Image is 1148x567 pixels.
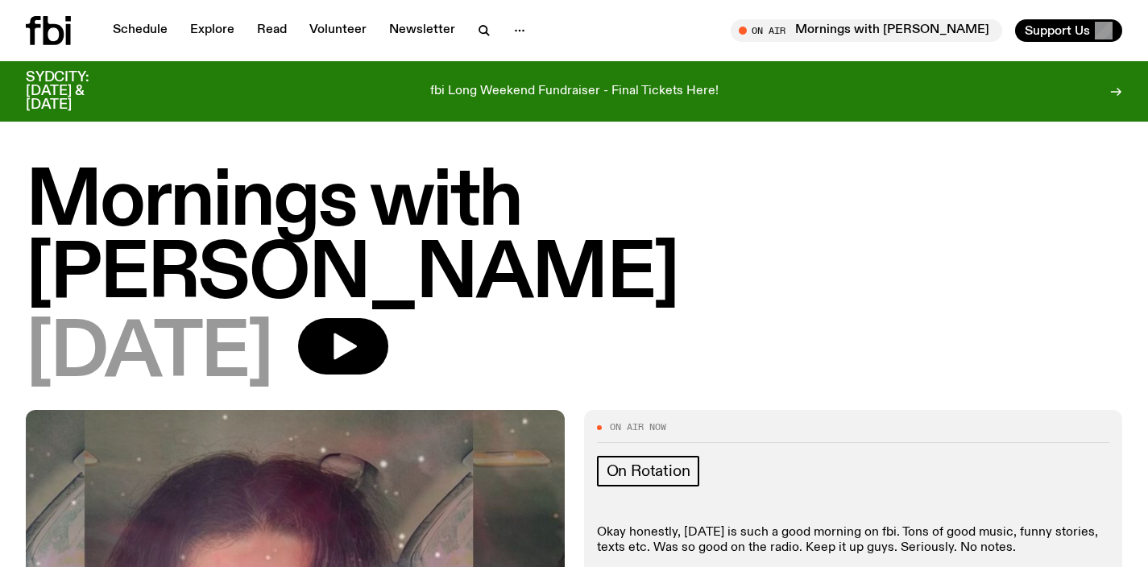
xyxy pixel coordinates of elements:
span: Support Us [1025,23,1090,38]
span: On Rotation [607,462,690,480]
button: On AirMornings with [PERSON_NAME] [731,19,1002,42]
h1: Mornings with [PERSON_NAME] [26,167,1122,312]
a: Explore [180,19,244,42]
span: On Air Now [610,423,666,432]
p: fbi Long Weekend Fundraiser - Final Tickets Here! [430,85,719,99]
p: Okay honestly, [DATE] is such a good morning on fbi. Tons of good music, funny stories, texts etc... [597,525,1110,556]
a: Schedule [103,19,177,42]
a: Newsletter [379,19,465,42]
a: On Rotation [597,456,700,486]
button: Support Us [1015,19,1122,42]
span: [DATE] [26,318,272,391]
h3: SYDCITY: [DATE] & [DATE] [26,71,129,112]
a: Volunteer [300,19,376,42]
a: Read [247,19,296,42]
